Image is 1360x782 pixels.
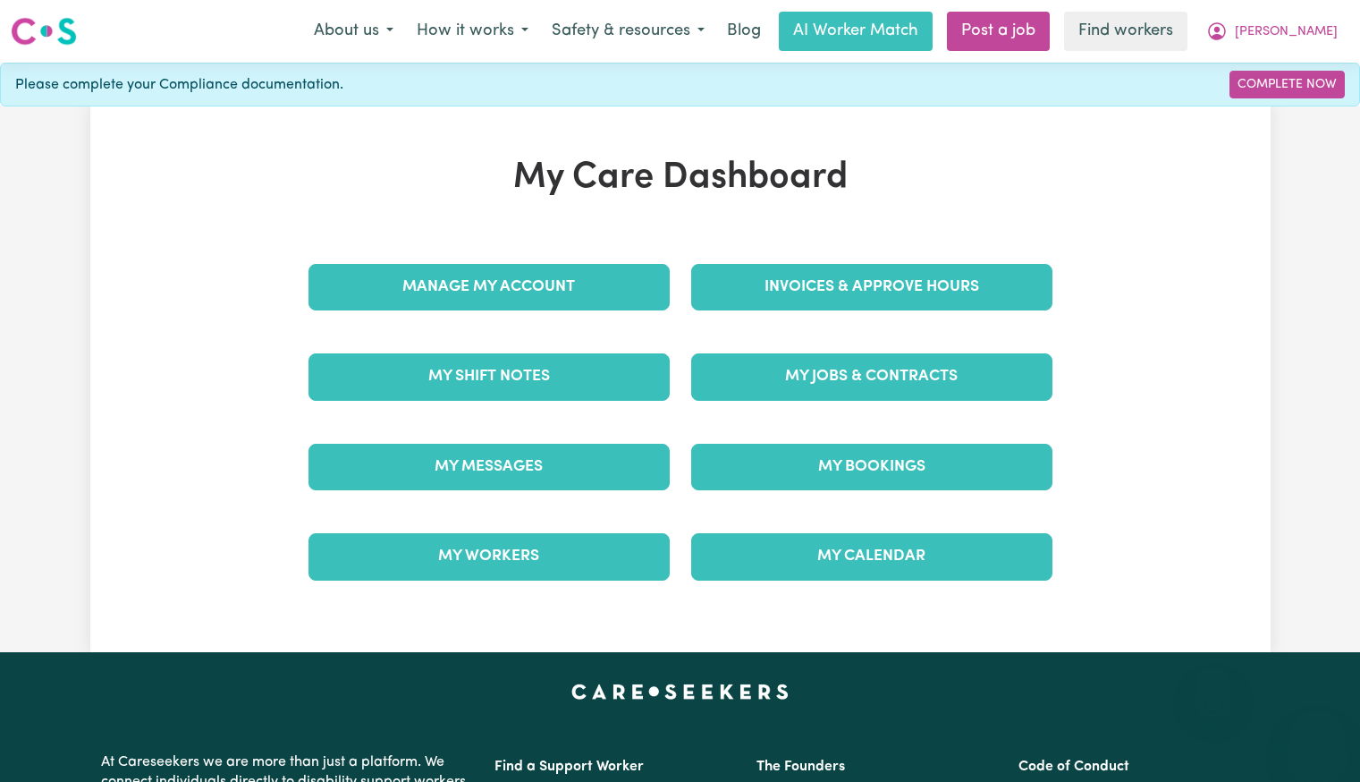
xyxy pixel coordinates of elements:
[1195,667,1231,703] iframe: Close message
[571,684,789,699] a: Careseekers home page
[1195,13,1349,50] button: My Account
[1018,760,1129,774] a: Code of Conduct
[308,264,670,310] a: Manage My Account
[716,12,772,51] a: Blog
[15,74,343,96] span: Please complete your Compliance documentation.
[308,353,670,400] a: My Shift Notes
[691,533,1052,580] a: My Calendar
[691,444,1052,490] a: My Bookings
[1229,71,1345,98] a: Complete Now
[298,157,1063,200] h1: My Care Dashboard
[494,760,644,774] a: Find a Support Worker
[11,15,77,47] img: Careseekers logo
[302,13,405,50] button: About us
[779,12,933,51] a: AI Worker Match
[540,13,716,50] button: Safety & resources
[11,11,77,52] a: Careseekers logo
[1235,22,1338,42] span: [PERSON_NAME]
[947,12,1050,51] a: Post a job
[691,264,1052,310] a: Invoices & Approve Hours
[691,353,1052,400] a: My Jobs & Contracts
[308,444,670,490] a: My Messages
[1064,12,1187,51] a: Find workers
[308,533,670,580] a: My Workers
[405,13,540,50] button: How it works
[1288,710,1346,768] iframe: Button to launch messaging window
[756,760,845,774] a: The Founders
